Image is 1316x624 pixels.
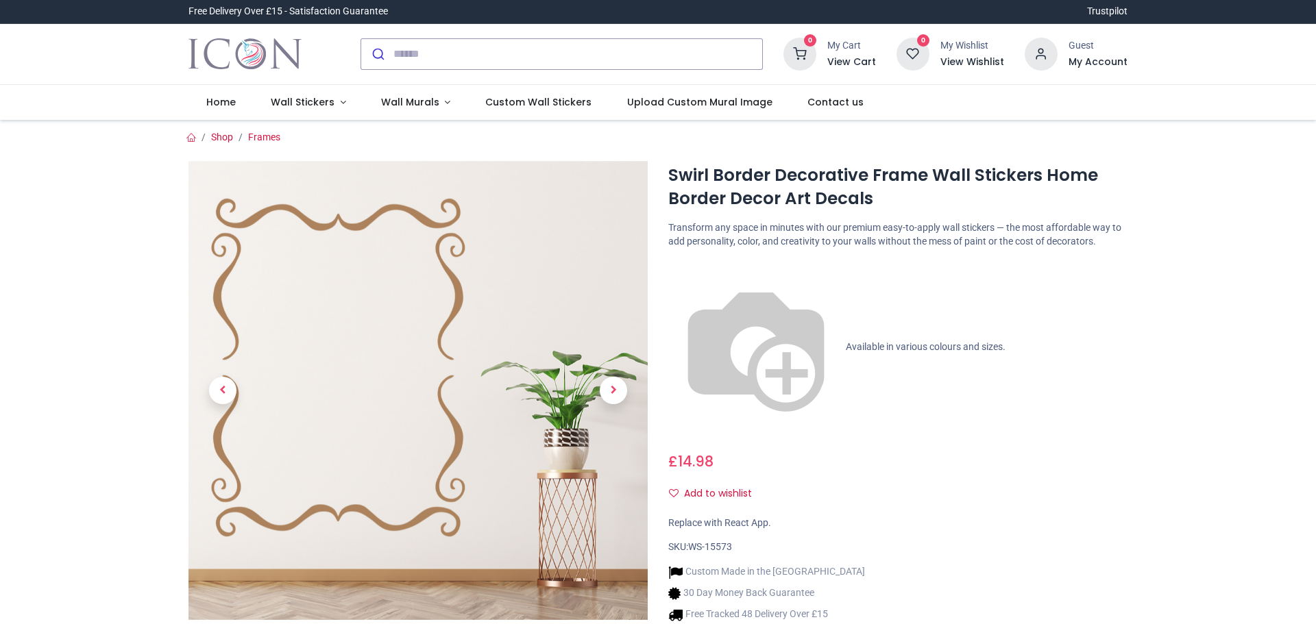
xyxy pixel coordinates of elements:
[248,132,280,142] a: Frames
[783,47,816,58] a: 0
[940,39,1004,53] div: My Wishlist
[668,221,1128,248] p: Transform any space in minutes with our premium easy-to-apply wall stickers — the most affordable...
[485,95,592,109] span: Custom Wall Stickers
[668,260,844,435] img: color-wheel.png
[668,482,764,506] button: Add to wishlistAdd to wishlist
[188,35,302,73] a: Logo of Icon Wall Stickers
[188,35,302,73] img: Icon Wall Stickers
[579,229,648,551] a: Next
[271,95,334,109] span: Wall Stickers
[804,34,817,47] sup: 0
[211,132,233,142] a: Shop
[600,377,627,404] span: Next
[668,516,1128,530] div: Replace with React App.
[846,340,1006,351] span: Available in various colours and sizes.
[678,451,714,471] span: 14.98
[807,95,864,109] span: Contact us
[363,85,468,121] a: Wall Murals
[361,39,393,69] button: Submit
[669,488,679,498] i: Add to wishlist
[206,95,236,109] span: Home
[668,451,714,471] span: £
[1069,39,1128,53] div: Guest
[668,586,865,601] li: 30 Day Money Back Guarantee
[253,85,363,121] a: Wall Stickers
[668,608,865,622] li: Free Tracked 48 Delivery Over £15
[209,377,236,404] span: Previous
[668,164,1128,211] h1: Swirl Border Decorative Frame Wall Stickers Home Border Decor Art Decals
[897,47,929,58] a: 0
[188,5,388,18] div: Free Delivery Over £15 - Satisfaction Guarantee
[668,540,1128,554] div: SKU:
[940,55,1004,69] a: View Wishlist
[827,55,876,69] a: View Cart
[188,161,648,620] img: Swirl Border Decorative Frame Wall Stickers Home Border Decor Art Decals
[381,95,439,109] span: Wall Murals
[917,34,930,47] sup: 0
[688,541,732,552] span: WS-15573
[627,95,772,109] span: Upload Custom Mural Image
[1087,5,1128,18] a: Trustpilot
[1069,55,1128,69] a: My Account
[668,565,865,579] li: Custom Made in the [GEOGRAPHIC_DATA]
[827,39,876,53] div: My Cart
[188,229,257,551] a: Previous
